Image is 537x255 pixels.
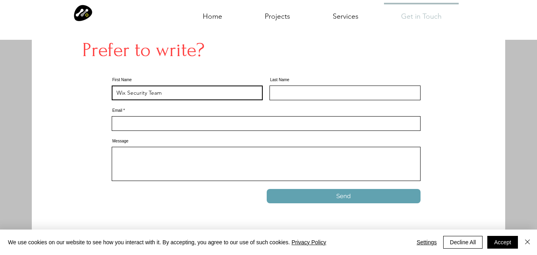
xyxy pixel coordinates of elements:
[112,78,263,82] label: First Name
[112,139,421,143] label: Message
[380,3,463,23] a: Get in Touch
[8,239,326,246] span: We use cookies on our website to see how you interact with it. By accepting, you agree to our use...
[443,236,483,249] button: Decline All
[417,236,437,248] span: Settings
[523,237,532,247] img: Close
[112,109,421,113] label: Email
[262,3,293,29] p: Projects
[336,192,351,200] span: Send
[269,78,421,82] label: Last Name
[312,3,380,23] a: Services
[523,236,532,249] button: Close
[74,4,92,21] img: Modular Logo icon only.png
[267,189,421,203] button: Send
[398,4,445,29] p: Get in Touch
[487,236,518,249] button: Accept
[291,239,326,245] a: Privacy Policy
[82,39,204,61] span: Prefer to write?
[181,3,463,23] nav: Site
[330,3,362,29] p: Services
[200,3,225,29] p: Home
[244,3,312,23] a: Projects
[181,3,244,23] a: Home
